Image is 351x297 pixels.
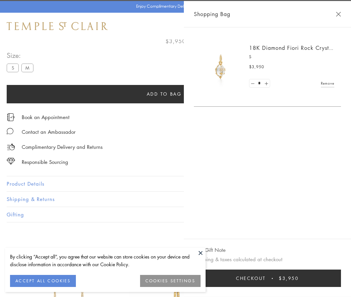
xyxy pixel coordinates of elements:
p: Complimentary Delivery and Returns [22,143,103,151]
a: Set quantity to 2 [263,79,269,88]
button: ACCEPT ALL COOKIES [10,275,76,287]
p: Shipping & taxes calculated at checkout [194,255,341,264]
button: Close Shopping Bag [336,12,341,17]
button: Shipping & Returns [7,192,344,207]
img: MessageIcon-01_2.svg [7,128,13,134]
label: S [7,64,19,72]
span: $3,950 [249,64,264,70]
span: Shopping Bag [194,10,230,18]
button: COOKIES SETTINGS [140,275,201,287]
label: M [21,64,33,72]
h3: You May Also Like [17,246,334,257]
button: Add Gift Note [194,246,226,254]
a: Remove [321,80,334,87]
p: Enjoy Complimentary Delivery & Returns [136,3,212,10]
span: Checkout [236,275,266,282]
button: Gifting [7,207,344,222]
div: Contact an Ambassador [22,128,76,136]
div: By clicking “Accept all”, you agree that our website can store cookies on your device and disclos... [10,253,201,268]
a: Set quantity to 0 [249,79,256,88]
img: icon_sourcing.svg [7,158,15,165]
button: Checkout $3,950 [194,270,341,287]
span: $3,950 [279,275,299,282]
img: icon_delivery.svg [7,143,15,151]
button: Product Details [7,176,344,191]
div: Responsible Sourcing [22,158,68,166]
p: S [249,54,334,60]
span: Size: [7,50,36,61]
span: Add to bag [147,90,182,98]
span: $3,950 [165,37,186,45]
a: Book an Appointment [22,113,70,121]
img: P51889-E11FIORI [201,47,241,87]
img: Temple St. Clair [7,22,108,30]
button: Add to bag [7,85,322,103]
img: icon_appointment.svg [7,113,15,121]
